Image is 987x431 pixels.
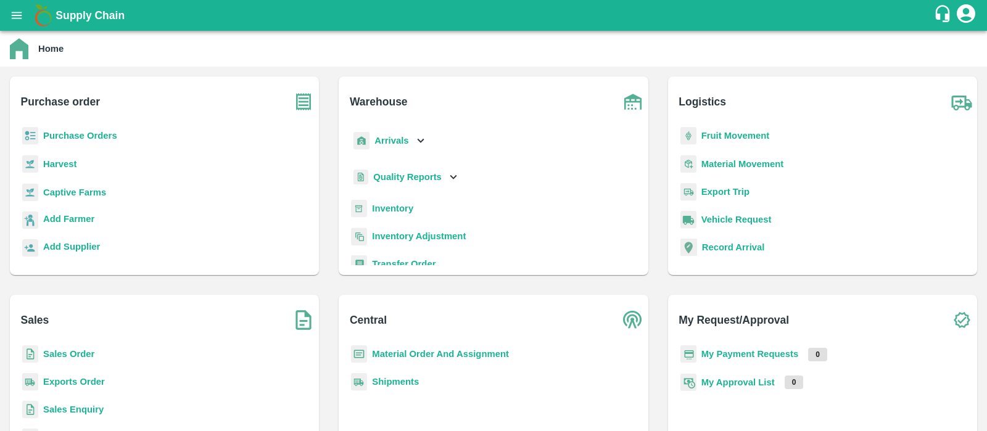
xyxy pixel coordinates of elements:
b: Supply Chain [56,9,125,22]
img: harvest [22,183,38,202]
a: Shipments [372,377,419,387]
a: Inventory [372,203,413,213]
p: 0 [785,376,804,389]
a: Fruit Movement [701,131,770,141]
img: qualityReport [353,170,368,185]
img: check [946,305,977,335]
a: Record Arrival [702,242,765,252]
a: Transfer Order [372,259,436,269]
a: Add Farmer [43,212,94,229]
a: Material Order And Assignment [372,349,509,359]
a: Export Trip [701,187,750,197]
img: whTransfer [351,255,367,273]
img: vehicle [680,211,696,229]
b: Add Supplier [43,242,100,252]
a: Inventory Adjustment [372,231,466,241]
div: account of current user [955,2,977,28]
b: Purchase order [21,93,100,110]
button: open drawer [2,1,31,30]
b: My Request/Approval [679,311,789,329]
img: fruit [680,127,696,145]
a: My Payment Requests [701,349,799,359]
img: central [617,305,648,335]
img: payment [680,345,696,363]
a: Purchase Orders [43,131,117,141]
p: 0 [808,348,827,361]
img: truck [946,86,977,117]
b: Home [38,44,64,54]
img: sales [22,345,38,363]
div: Quality Reports [351,165,460,190]
img: soSales [288,305,319,335]
a: Harvest [43,159,76,169]
div: customer-support [933,4,955,27]
img: recordArrival [680,239,697,256]
img: harvest [22,155,38,173]
a: Exports Order [43,377,105,387]
b: Warehouse [350,93,408,110]
img: farmer [22,211,38,229]
img: shipments [22,373,38,391]
b: Arrivals [374,136,408,146]
img: material [680,155,696,173]
img: warehouse [617,86,648,117]
a: Sales Order [43,349,94,359]
img: reciept [22,127,38,145]
b: Add Farmer [43,214,94,224]
img: whArrival [353,132,370,150]
img: supplier [22,239,38,257]
img: purchase [288,86,319,117]
a: Add Supplier [43,240,100,257]
a: Vehicle Request [701,215,772,224]
a: Sales Enquiry [43,404,104,414]
img: approval [680,373,696,392]
img: sales [22,401,38,419]
img: home [10,38,28,59]
img: shipments [351,373,367,391]
img: logo [31,3,56,28]
img: inventory [351,228,367,245]
b: Logistics [679,93,726,110]
a: Material Movement [701,159,784,169]
a: My Approval List [701,377,775,387]
b: Quality Reports [373,172,442,182]
b: Central [350,311,387,329]
div: Arrivals [351,127,427,155]
a: Captive Farms [43,187,106,197]
b: Sales [21,311,49,329]
a: Supply Chain [56,7,933,24]
img: centralMaterial [351,345,367,363]
img: delivery [680,183,696,201]
img: whInventory [351,200,367,218]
